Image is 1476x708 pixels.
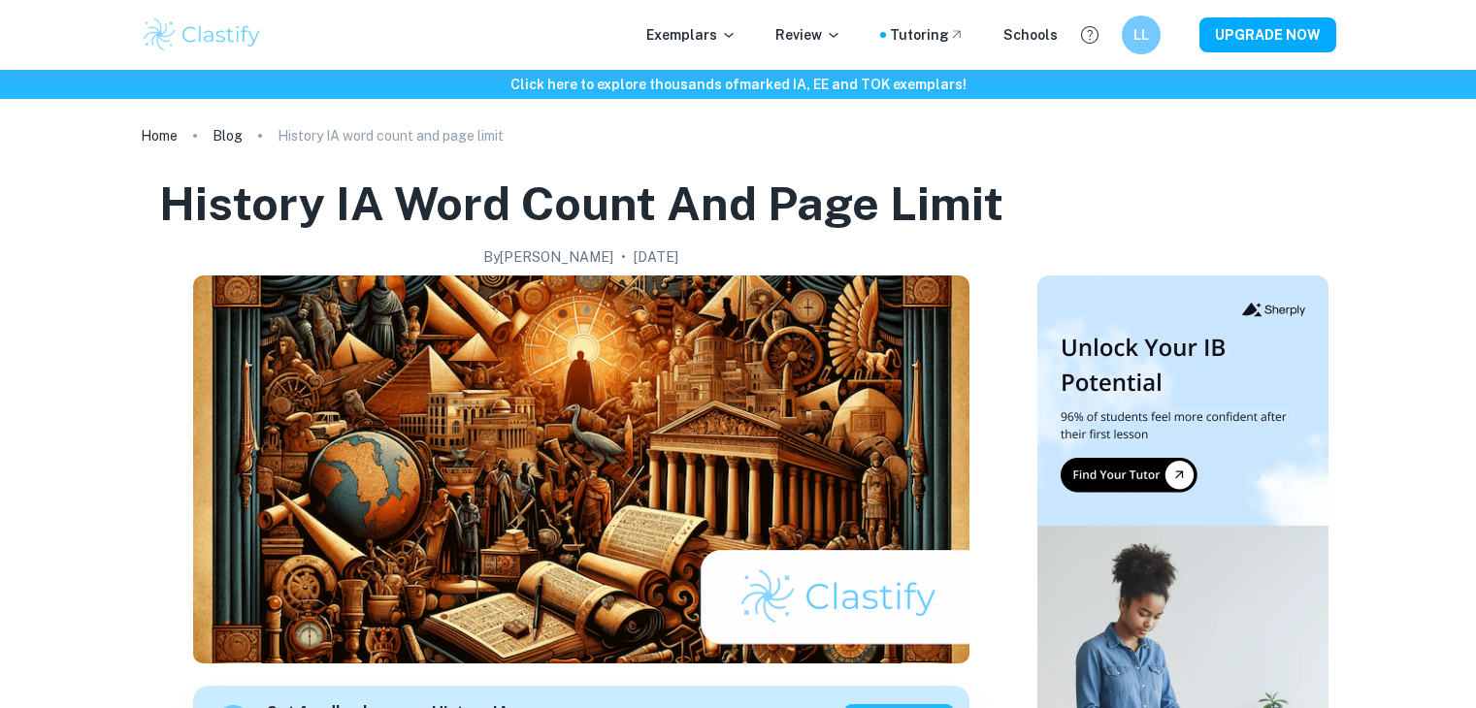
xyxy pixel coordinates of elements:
[1003,24,1058,46] a: Schools
[483,246,613,268] h2: By [PERSON_NAME]
[193,275,969,663] img: History IA word count and page limit cover image
[621,246,626,268] p: •
[1199,17,1336,52] button: UPGRADE NOW
[1073,18,1106,51] button: Help and Feedback
[646,24,737,46] p: Exemplars
[159,173,1003,235] h1: History IA word count and page limit
[775,24,841,46] p: Review
[4,74,1472,95] h6: Click here to explore thousands of marked IA, EE and TOK exemplars !
[634,246,678,268] h2: [DATE]
[278,125,504,146] p: History IA word count and page limit
[1122,16,1161,54] button: LL
[141,16,264,54] img: Clastify logo
[141,122,178,149] a: Home
[213,122,243,149] a: Blog
[890,24,965,46] a: Tutoring
[1130,24,1152,46] h6: LL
